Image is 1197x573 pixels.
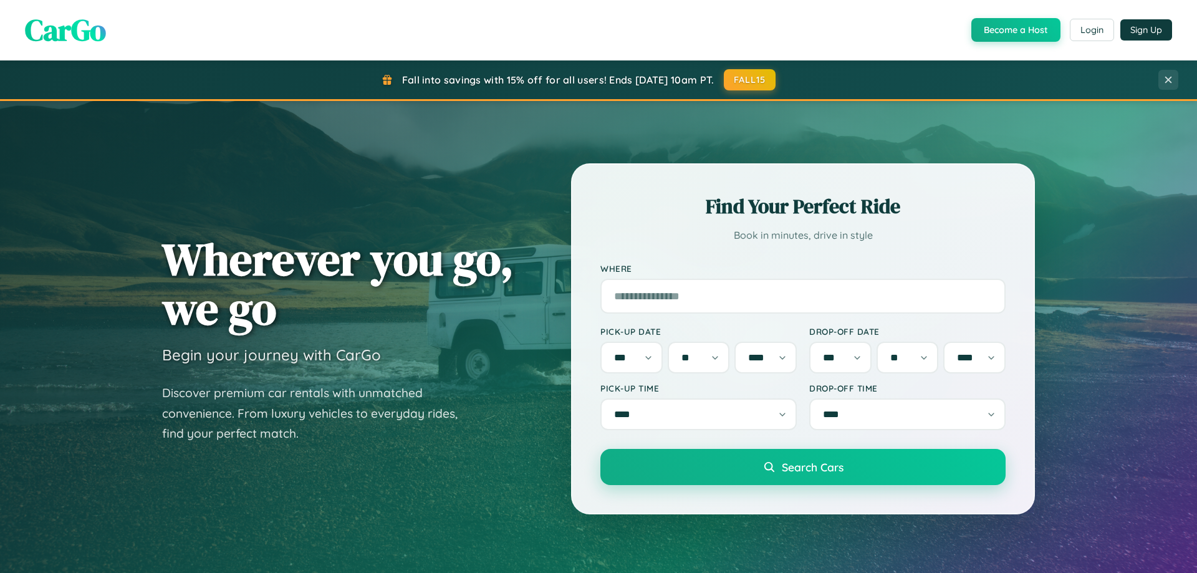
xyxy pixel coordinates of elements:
button: Search Cars [600,449,1006,485]
h2: Find Your Perfect Ride [600,193,1006,220]
span: CarGo [25,9,106,51]
button: Sign Up [1120,19,1172,41]
label: Drop-off Time [809,383,1006,393]
label: Drop-off Date [809,326,1006,337]
label: Where [600,263,1006,274]
h1: Wherever you go, we go [162,234,514,333]
p: Discover premium car rentals with unmatched convenience. From luxury vehicles to everyday rides, ... [162,383,474,444]
h3: Begin your journey with CarGo [162,345,381,364]
span: Search Cars [782,460,844,474]
label: Pick-up Date [600,326,797,337]
span: Fall into savings with 15% off for all users! Ends [DATE] 10am PT. [402,74,714,86]
button: Become a Host [971,18,1060,42]
p: Book in minutes, drive in style [600,226,1006,244]
button: FALL15 [724,69,776,90]
label: Pick-up Time [600,383,797,393]
button: Login [1070,19,1114,41]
